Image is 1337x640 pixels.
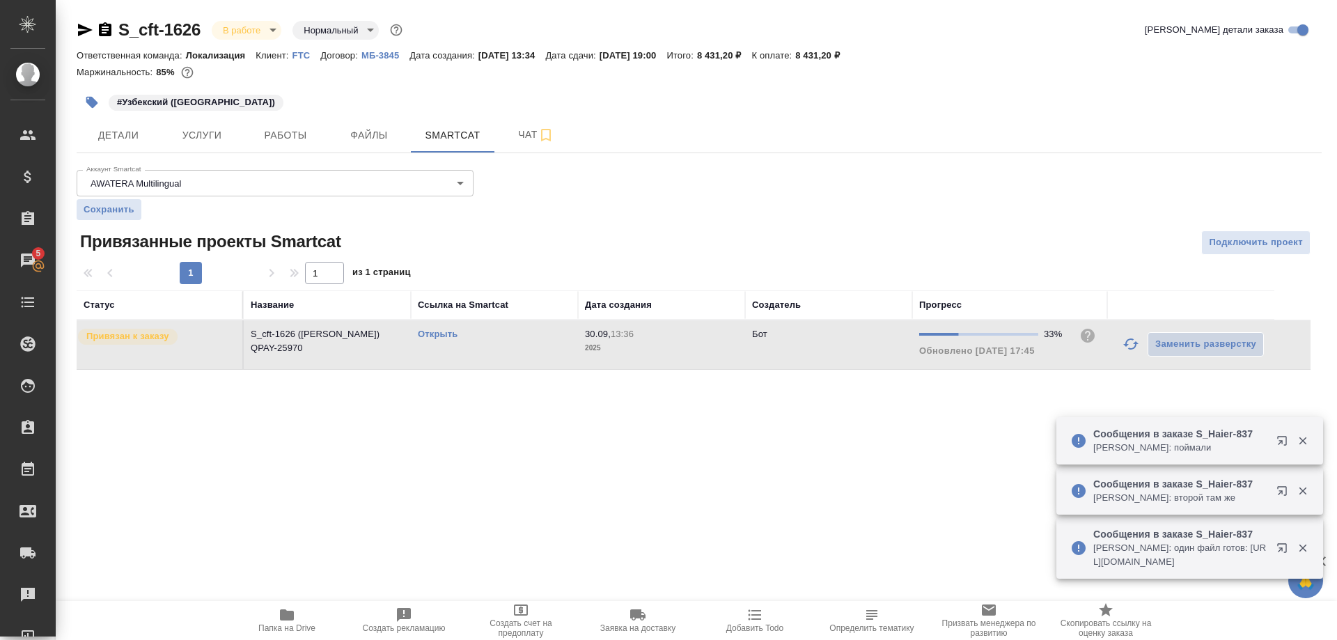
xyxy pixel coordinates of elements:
div: Дата создания [585,298,652,312]
p: 2025 [585,341,738,355]
a: S_cft-1626 [118,20,201,39]
span: Узбекский (Латиница) [107,95,285,107]
span: 5 [27,247,49,260]
p: 30.09, [585,329,611,339]
span: Подключить проект [1209,235,1303,251]
button: Нормальный [299,24,362,36]
p: [DATE] 13:34 [478,50,546,61]
span: Привязанные проекты Smartcat [77,231,341,253]
button: Скопировать ссылку [97,22,114,38]
p: 8 431,20 ₽ [795,50,850,61]
div: В работе [292,21,379,40]
span: Файлы [336,127,402,144]
span: Детали [85,127,152,144]
button: Закрыть [1288,435,1317,447]
p: Дата создания: [409,50,478,61]
p: [PERSON_NAME]: поймали [1093,441,1267,455]
a: Открыть [418,329,458,339]
div: 33% [1044,327,1068,341]
button: Подключить проект [1201,231,1311,255]
p: [DATE] 19:00 [600,50,667,61]
button: Закрыть [1288,485,1317,497]
p: #Узбекский ([GEOGRAPHIC_DATA]) [117,95,275,109]
div: Статус [84,298,115,312]
p: 8 431,20 ₽ [697,50,752,61]
button: 1069.20 RUB; [178,63,196,81]
div: Название [251,298,294,312]
p: [PERSON_NAME]: один файл готов: [URL][DOMAIN_NAME] [1093,541,1267,569]
p: Договор: [320,50,361,61]
button: Заменить разверстку [1148,332,1264,357]
span: Услуги [169,127,235,144]
p: МБ-3845 [361,50,409,61]
button: Открыть в новой вкладке [1268,477,1301,510]
span: Обновлено [DATE] 17:45 [919,345,1035,356]
div: В работе [212,21,281,40]
p: Дата сдачи: [545,50,599,61]
button: Доп статусы указывают на важность/срочность заказа [387,21,405,39]
p: Бот [752,329,767,339]
span: Чат [503,126,570,143]
p: Сообщения в заказе S_Haier-837 [1093,527,1267,541]
p: Локализация [186,50,256,61]
button: Добавить тэг [77,87,107,118]
svg: Подписаться [538,127,554,143]
span: Сохранить [84,203,134,217]
p: К оплате: [751,50,795,61]
p: 13:36 [611,329,634,339]
a: МБ-3845 [361,49,409,61]
div: AWATERA Multilingual [77,170,474,196]
p: [PERSON_NAME]: второй там же [1093,491,1267,505]
p: Клиент: [256,50,292,61]
span: Работы [252,127,319,144]
p: Ответственная команда: [77,50,186,61]
span: Заменить разверстку [1155,336,1256,352]
p: Привязан к заказу [86,329,169,343]
button: Открыть в новой вкладке [1268,427,1301,460]
div: Создатель [752,298,801,312]
button: Открыть в новой вкладке [1268,534,1301,568]
div: Прогресс [919,298,962,312]
p: 85% [156,67,178,77]
button: Сохранить [77,199,141,220]
p: Итого: [666,50,696,61]
p: Сообщения в заказе S_Haier-837 [1093,427,1267,441]
button: Закрыть [1288,542,1317,554]
button: Скопировать ссылку для ЯМессенджера [77,22,93,38]
p: S_cft-1626 ([PERSON_NAME]) QPAY-25970 [251,327,404,355]
span: Smartcat [419,127,486,144]
button: Обновить прогресс [1114,327,1148,361]
p: Сообщения в заказе S_Haier-837 [1093,477,1267,491]
a: 5 [3,243,52,278]
span: [PERSON_NAME] детали заказа [1145,23,1283,37]
p: FTC [292,50,321,61]
span: из 1 страниц [352,264,411,284]
button: AWATERA Multilingual [86,178,185,189]
button: В работе [219,24,265,36]
a: FTC [292,49,321,61]
p: Маржинальность: [77,67,156,77]
div: Ссылка на Smartcat [418,298,508,312]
